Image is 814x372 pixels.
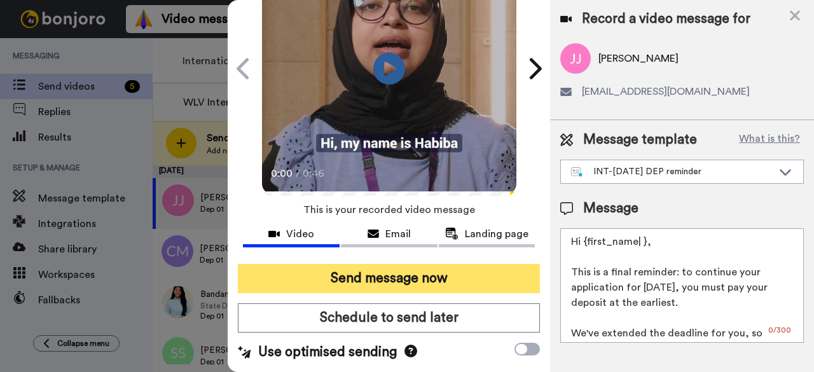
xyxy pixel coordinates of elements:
[271,166,293,181] span: 0:00
[582,84,750,99] span: [EMAIL_ADDRESS][DOMAIN_NAME]
[238,264,540,293] button: Send message now
[238,303,540,333] button: Schedule to send later
[735,130,804,149] button: What is this?
[303,166,325,181] span: 0:46
[258,343,397,362] span: Use optimised sending
[296,166,300,181] span: /
[286,226,314,242] span: Video
[571,165,773,178] div: INT-[DATE] DEP reminder
[571,167,583,177] img: nextgen-template.svg
[303,196,475,224] span: This is your recorded video message
[583,199,638,218] span: Message
[385,226,411,242] span: Email
[560,228,804,343] textarea: Hi {first_name| }, This is a final reminder: to continue your application for [DATE], you must pa...
[583,130,697,149] span: Message template
[465,226,528,242] span: Landing page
